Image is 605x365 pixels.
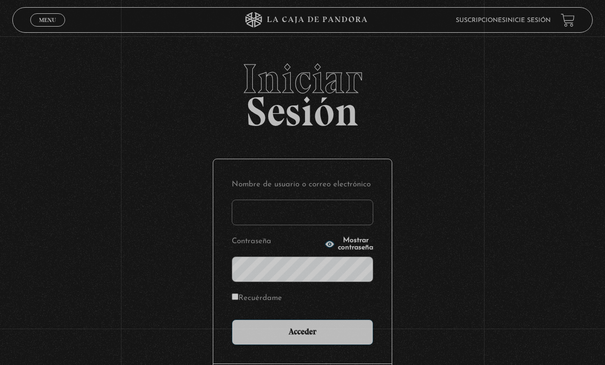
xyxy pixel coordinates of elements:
[12,58,593,99] span: Iniciar
[232,293,238,300] input: Recuérdame
[232,178,373,191] label: Nombre de usuario o correo electrónico
[232,234,321,248] label: Contraseña
[456,17,506,24] a: Suscripciones
[338,237,373,251] span: Mostrar contraseña
[232,291,282,305] label: Recuérdame
[12,58,593,124] h2: Sesión
[506,17,551,24] a: Inicie sesión
[36,26,60,33] span: Cerrar
[561,13,575,27] a: View your shopping cart
[325,237,373,251] button: Mostrar contraseña
[232,319,373,345] input: Acceder
[39,17,56,23] span: Menu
